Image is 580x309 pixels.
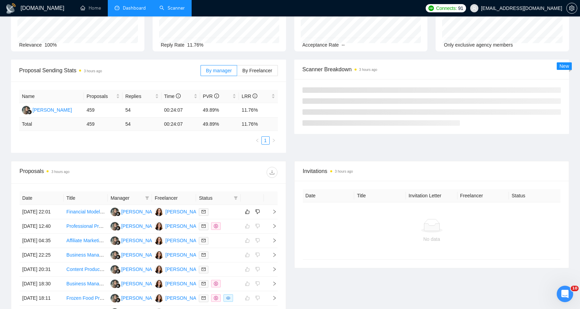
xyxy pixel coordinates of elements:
[200,118,239,131] td: 49.89 %
[239,118,278,131] td: 11.76 %
[226,296,230,300] span: eye
[242,94,257,99] span: LRR
[155,223,205,228] a: JM[PERSON_NAME]
[270,136,278,145] button: right
[20,291,64,306] td: [DATE] 18:11
[267,209,277,214] span: right
[155,209,205,214] a: JM[PERSON_NAME]
[111,252,160,257] a: LK[PERSON_NAME]
[121,237,160,244] div: [PERSON_NAME]
[165,294,205,302] div: [PERSON_NAME]
[66,281,179,286] a: Business Manager for Project and Financial Planning
[33,106,72,114] div: [PERSON_NAME]
[203,94,219,99] span: PVR
[121,294,160,302] div: [PERSON_NAME]
[267,238,277,243] span: right
[267,224,277,228] span: right
[202,238,206,243] span: mail
[243,208,252,216] button: like
[165,251,205,259] div: [PERSON_NAME]
[270,136,278,145] li: Next Page
[87,92,115,100] span: Proposals
[155,251,163,259] img: JM
[111,209,160,214] a: LK[PERSON_NAME]
[121,222,160,230] div: [PERSON_NAME]
[116,226,120,231] img: gigradar-bm.png
[66,209,243,214] a: Financial Model & Market Analysis for SaaS/Retail Startup ([PERSON_NAME] App)
[302,42,339,48] span: Acceptance Rate
[255,138,259,143] span: left
[242,68,272,73] span: By Freelancer
[155,208,163,216] img: JM
[64,262,108,277] td: Content Producer & Operations Manager for Growing Streetwear Brand
[359,68,377,72] time: 3 hours ago
[80,5,101,11] a: homeHome
[232,193,239,203] span: filter
[444,42,513,48] span: Only exclusive agency members
[19,66,201,75] span: Proposal Sending Stats
[111,295,160,300] a: LK[PERSON_NAME]
[214,94,219,98] span: info-circle
[272,138,276,143] span: right
[84,103,123,118] td: 459
[111,265,119,274] img: LK
[116,240,120,245] img: gigradar-bm.png
[116,255,120,259] img: gigradar-bm.png
[145,196,149,200] span: filter
[202,282,206,286] span: mail
[165,222,205,230] div: [PERSON_NAME]
[111,251,119,259] img: LK
[108,191,152,205] th: Manager
[267,296,277,300] span: right
[206,68,232,73] span: By manager
[116,269,120,274] img: gigradar-bm.png
[144,193,151,203] span: filter
[267,167,278,178] button: download
[255,209,260,214] span: dislike
[406,189,457,202] th: Invitation Letter
[64,234,108,248] td: Affiliate Marketing Consultant for Luxury Vintage Menswear Brand (WooCommerce)
[20,248,64,262] td: [DATE] 22:25
[66,295,165,301] a: Frozen Food Product Development Consultant
[245,209,250,214] span: like
[22,106,30,114] img: LK
[123,103,161,118] td: 54
[165,208,205,215] div: [PERSON_NAME]
[111,280,119,288] img: LK
[121,251,160,259] div: [PERSON_NAME]
[111,223,160,228] a: LK[PERSON_NAME]
[84,90,123,103] th: Proposals
[199,194,231,202] span: Status
[121,265,160,273] div: [PERSON_NAME]
[155,236,163,245] img: JM
[155,294,163,302] img: JM
[116,298,120,302] img: gigradar-bm.png
[64,248,108,262] td: Business Management Consulting Service Development
[155,252,205,257] a: JM[PERSON_NAME]
[155,222,163,231] img: JM
[66,252,186,258] a: Business Management Consulting Service Development
[458,4,463,12] span: 91
[64,291,108,306] td: Frozen Food Product Development Consultant
[5,3,16,14] img: logo
[111,237,160,243] a: LK[PERSON_NAME]
[66,238,244,243] a: Affiliate Marketing Consultant for Luxury Vintage Menswear Brand (WooCommerce)
[302,65,561,74] span: Scanner Breakdown
[84,118,123,131] td: 459
[111,294,119,302] img: LK
[202,210,206,214] span: mail
[267,252,277,257] span: right
[267,281,277,286] span: right
[152,191,196,205] th: Freelancer
[22,107,72,112] a: LK[PERSON_NAME]
[436,4,456,12] span: Connects:
[64,219,108,234] td: Professional Product Analyst Needed
[123,5,146,11] span: Dashboard
[267,170,277,175] span: download
[64,205,108,219] td: Financial Model & Market Analysis for SaaS/Retail Startup (Sila App)
[428,5,434,11] img: upwork-logo.png
[165,265,205,273] div: [PERSON_NAME]
[303,167,561,175] span: Invitations
[155,295,205,300] a: JM[PERSON_NAME]
[159,5,185,11] a: searchScanner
